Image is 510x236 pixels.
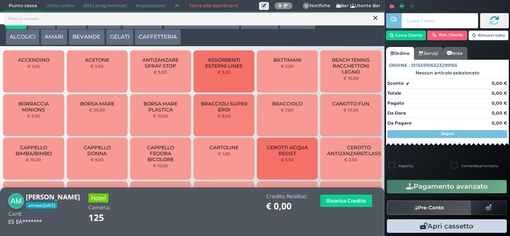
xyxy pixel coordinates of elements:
span: Punto cassa [4,0,41,12]
small: € 10,00 [153,113,168,118]
h4: Credito Residuo: [266,193,308,199]
strong: 0,00 € [492,120,507,126]
span: CAPPELLO BIMBA/BIMBO [10,144,57,156]
input: Ricerca articolo [4,12,384,26]
b: 0 [279,3,282,8]
small: € 20,00 [89,107,105,112]
strong: Da Dare [387,110,406,116]
span: BRACCIOLI SUPER EROI [200,101,248,113]
input: Codice Cliente [402,13,478,28]
strong: Totale [387,90,401,96]
a: Ordine [386,47,414,60]
span: CEROTTI ACQUA RESIST [264,144,311,156]
span: BEACH TENNIS RACCHETTONI LEGNO [327,57,375,75]
button: Rim. Cliente [427,31,467,40]
span: BORSA MARE [80,101,114,107]
small: € 7,00 [281,107,294,112]
small: € 6,00 [218,113,231,118]
strong: Segue [441,131,454,136]
strong: Sconto [387,80,404,87]
span: CARTOLINE [210,144,239,150]
span: ACETONE [85,57,109,63]
span: ASSORBENTI ESTERNI LINES [200,57,248,69]
button: AMARI [41,29,67,45]
small: € 1,00 [218,151,230,156]
button: Ricarica Credito [320,195,372,207]
span: Ordine : [389,62,410,69]
small: € 2,00 [90,64,104,68]
a: Torna alla dashboard [184,0,242,12]
span: Ultimi ordini [41,0,79,12]
h4: Camera: [88,205,111,211]
span: arrived-[DATE] [26,202,57,209]
small: € 10,00 [343,107,359,112]
span: CEROTTO ANTIZANZARE/CLASSICO [327,144,390,156]
span: CAPPELLO FEDORA BICOLORE [137,144,184,162]
span: 0 [303,2,310,10]
button: Cerca Cliente [386,31,426,40]
small: € 10,00 [343,76,359,80]
small: € 10,00 [153,163,168,168]
button: GELATI [106,29,133,45]
small: € 2,00 [281,64,294,68]
span: BORSA MARE PLASTICA [137,101,184,113]
small: € 10,00 [26,157,41,162]
span: Impostazioni [131,0,170,12]
h3: Hotel [88,193,108,203]
strong: 0,00 € [492,80,507,86]
small: € 5,00 [154,70,167,74]
button: Rimuovi tutto [469,31,509,40]
label: Asporto [398,163,413,168]
a: Note [443,47,467,60]
span: ACCENDINO [18,57,49,63]
small: € 3,00 [218,70,231,74]
strong: 0,00 € [492,110,507,116]
span: BRACCIOLO [272,101,302,107]
span: CANOTTO FUN [332,101,369,107]
span: BORRACCIA MINIONS [10,101,57,113]
img: Aldo Maggiulli [8,193,24,209]
h1: 125 [88,213,126,223]
small: € 2,00 [344,157,357,162]
strong: Pagato [387,100,404,106]
button: Apri cassetto [387,219,507,233]
button: ALCOLICI [6,29,39,45]
strong: 0,00 € [492,90,507,96]
button: BEVANDE [69,29,104,45]
small: € 5,00 [27,113,40,118]
a: Servizi [414,47,443,60]
small: € 9,00 [90,157,104,162]
label: Comanda prioritaria [461,163,498,168]
small: € 1,00 [27,64,40,68]
span: Ritiri programmati [79,0,131,12]
div: Nessun articolo selezionato [386,70,509,76]
span: BATTIMANI [273,57,302,63]
strong: 0,00 € [492,100,507,106]
h4: Card: [8,211,22,217]
b: [PERSON_NAME] [26,192,80,201]
button: Pre-Conto [387,201,471,215]
button: CAFFETTERIA [135,29,181,45]
span: CAPPELLO DONNA [73,144,121,156]
small: € 5,50 [281,157,294,162]
button: Pagamento avanzato [387,180,507,193]
span: 101359106323299165 [411,62,457,69]
span: ANTIZANZARE SPRAY STOP [137,57,184,69]
h1: € 0,00 [266,201,308,211]
strong: Da Pagare [387,120,412,126]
